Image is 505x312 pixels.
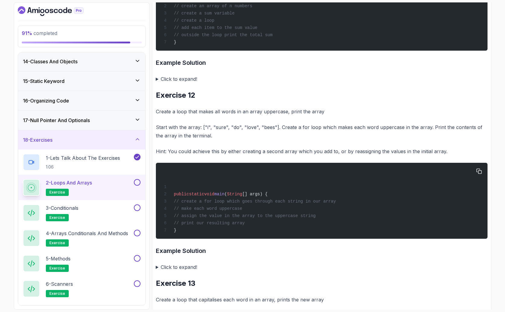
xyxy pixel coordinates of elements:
[156,295,488,304] p: Create a loop that capitalises each word in an array, prints the new array
[156,263,488,271] summary: Click to expand!
[23,97,69,104] h3: 16 - Organizing Code
[23,230,140,247] button: 4-Arrays Conditionals and Methodsexercise
[174,11,235,16] span: // create a sum variable
[23,136,52,143] h3: 18 - Exercises
[49,215,65,220] span: exercise
[174,199,336,204] span: // create a for loop which goes through each string in our array
[242,192,267,197] span: [] args) {
[23,154,140,171] button: 1-Lets Talk About The Exercises1:06
[23,179,140,196] button: 2-Loops and Arraysexercise
[23,204,140,221] button: 3-Conditionalsexercise
[156,75,488,83] summary: Click to expand!
[49,266,65,271] span: exercise
[189,192,204,197] span: static
[156,107,488,116] p: Create a loop that makes all words in an array uppercase, print the array
[49,291,65,296] span: exercise
[18,130,145,150] button: 18-Exercises
[46,230,128,237] p: 4 - Arrays Conditionals and Methods
[23,58,77,65] h3: 14 - Classes And Objects
[46,255,71,262] p: 5 - Methods
[225,192,227,197] span: (
[49,241,65,245] span: exercise
[23,117,90,124] h3: 17 - Null Pointer And Optionals
[46,154,120,162] p: 1 - Lets Talk About The Exercises
[174,18,214,23] span: // create a loop
[18,71,145,91] button: 15-Static Keyword
[174,40,176,45] span: }
[23,77,65,85] h3: 15 - Static Keyword
[49,190,65,195] span: exercise
[22,30,57,36] span: completed
[156,246,488,256] h3: Example Solution
[18,91,145,110] button: 16-Organizing Code
[18,52,145,71] button: 14-Classes And Objects
[174,33,273,37] span: // outside the loop print the total sum
[156,123,488,140] p: Start with the array: ["i", "sure", "do", "love", "bees"]. Create a for loop which makes each wor...
[156,90,488,100] h2: Exercise 12
[174,221,245,225] span: // print our resulting array
[46,179,92,186] p: 2 - Loops and Arrays
[23,280,140,297] button: 6-Scannersexercise
[23,255,140,272] button: 5-Methodsexercise
[156,147,488,156] p: Hint: You could achieve this by either creating a second array which you add to, or by reassignin...
[46,204,78,212] p: 3 - Conditionals
[174,206,242,211] span: // make each word uppercase
[174,4,252,8] span: // create an array of n numbers
[46,280,73,288] p: 6 - Scanners
[18,111,145,130] button: 17-Null Pointer And Optionals
[174,192,189,197] span: public
[174,213,315,218] span: // assign the value in the array to the uppercase string
[46,164,120,170] p: 1:06
[204,192,214,197] span: void
[18,6,97,16] a: Dashboard
[156,58,488,68] h3: Example Solution
[174,25,257,30] span: // add each item to the sum value
[156,279,488,288] h2: Exercise 13
[214,192,225,197] span: main
[22,30,32,36] span: 91 %
[227,192,242,197] span: String
[174,228,176,233] span: }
